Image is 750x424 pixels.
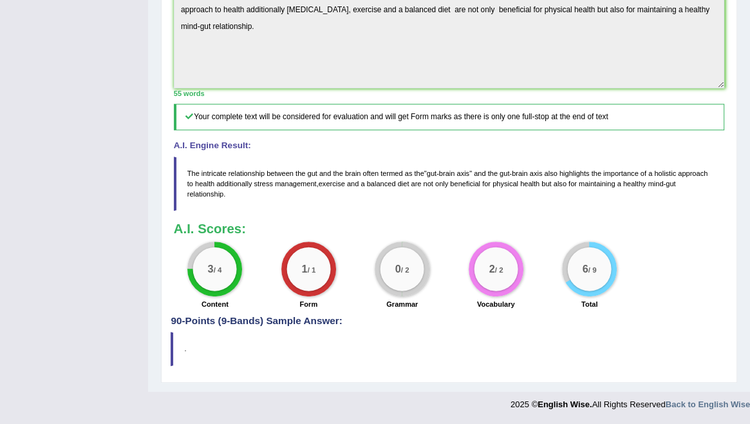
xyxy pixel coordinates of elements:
[171,332,727,365] blockquote: .
[666,180,675,188] span: gut
[187,190,224,198] span: relationship
[414,169,424,177] span: the
[216,180,252,188] span: additionally
[174,141,725,151] h4: A.I. Engine Result:
[398,180,409,188] span: diet
[512,169,528,177] span: brain
[641,169,646,177] span: of
[588,265,597,274] small: / 9
[367,180,396,188] span: balanced
[530,169,543,177] span: axis
[579,180,615,188] span: maintaining
[648,169,652,177] span: a
[380,169,402,177] span: termed
[494,265,503,274] small: / 2
[423,180,433,188] span: not
[386,299,418,309] label: Grammar
[654,169,676,177] span: holistic
[295,169,305,177] span: the
[187,169,200,177] span: The
[187,180,193,188] span: to
[208,263,214,275] big: 3
[275,180,316,188] span: management
[319,180,345,188] span: exercise
[648,180,663,188] span: mind
[482,180,491,188] span: for
[229,169,265,177] span: relationship
[174,88,725,99] div: 55 words
[448,180,450,188] span: Possible typo: you repeated a whitespace (did you mean: )
[395,263,401,275] big: 0
[174,157,725,211] blockquote: " - " - , - .
[409,180,411,188] span: Possible typo: you repeated a whitespace (did you mean: )
[319,169,331,177] span: and
[581,299,598,309] label: Total
[541,180,551,188] span: but
[538,400,592,409] strong: English Wise.
[474,169,485,177] span: and
[568,180,577,188] span: for
[333,169,342,177] span: the
[456,169,469,177] span: axis
[405,169,413,177] span: as
[202,169,227,177] span: intricate
[678,169,708,177] span: approach
[559,169,590,177] span: highlights
[492,180,518,188] span: physical
[520,180,539,188] span: health
[174,222,246,236] b: A.I. Scores:
[583,263,588,275] big: 6
[300,299,318,309] label: Form
[347,180,359,188] span: and
[666,400,750,409] a: Back to English Wise
[411,180,421,188] span: are
[307,169,317,177] span: gut
[307,265,315,274] small: / 1
[195,180,214,188] span: health
[435,180,448,188] span: only
[603,169,639,177] span: importance
[617,180,621,188] span: a
[592,169,601,177] span: the
[361,180,364,188] span: a
[363,169,379,177] span: often
[254,180,273,188] span: stress
[401,265,409,274] small: / 2
[511,392,750,410] div: 2025 © All Rights Reserved
[489,263,494,275] big: 2
[500,169,509,177] span: gut
[472,169,474,177] span: Possible typo: you repeated a whitespace (did you mean: )
[450,180,480,188] span: beneficial
[427,169,436,177] span: gut
[554,180,567,188] span: also
[544,169,557,177] span: also
[214,265,222,274] small: / 4
[301,263,307,275] big: 1
[439,169,455,177] span: brain
[345,169,361,177] span: brain
[477,299,515,309] label: Vocabulary
[488,169,498,177] span: the
[202,299,229,309] label: Content
[267,169,294,177] span: between
[174,104,725,130] h5: Your complete text will be considered for evaluation and will get Form marks as there is only one...
[623,180,646,188] span: healthy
